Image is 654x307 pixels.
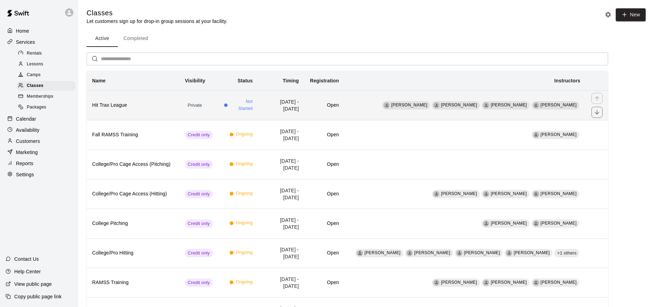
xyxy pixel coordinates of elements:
span: [PERSON_NAME] [541,280,577,285]
a: Memberships [17,91,78,102]
a: Customers [6,136,73,146]
p: Reports [16,160,33,167]
span: Camps [27,72,41,79]
div: Calendar [6,114,73,124]
b: Status [237,78,253,83]
h6: College Pitching [92,220,174,227]
div: This service is only visible to customers with valid credits for it. [185,278,213,287]
span: [PERSON_NAME] [391,103,427,107]
div: Cade Marsolek [483,102,489,108]
button: move item down [591,107,603,118]
p: Let customers sign up for drop-in group sessions at your facility. [87,18,227,25]
div: Rentals [17,49,75,58]
b: Name [92,78,106,83]
span: +1 others [554,250,579,257]
h6: College/Pro Cage Access (Pitching) [92,161,174,168]
a: Packages [17,102,78,113]
h6: College/Pro Hitting [92,249,174,257]
a: Home [6,26,73,36]
a: Classes [17,81,78,91]
div: Services [6,37,73,47]
div: This service is only visible to customers with valid credits for it. [185,190,213,198]
span: Packages [27,104,46,111]
div: Jack Becker [483,280,489,286]
button: Completed [118,30,154,47]
div: Lessons [17,59,75,69]
h6: Open [310,249,339,257]
h6: Hit Trax League [92,102,174,109]
h5: Classes [87,8,227,18]
span: Credit only [185,161,213,168]
div: Nick Pinkelman [433,280,439,286]
p: Marketing [16,149,38,156]
span: Rentals [27,50,42,57]
a: Settings [6,169,73,180]
div: This service is hidden, and can only be accessed via a direct link [185,101,205,110]
span: Credit only [185,250,213,257]
b: Visibility [185,78,205,83]
span: Ongoing [236,220,253,227]
div: Cade Marsolek [483,220,489,227]
div: Brett Milazzo [456,250,462,256]
span: [PERSON_NAME] [441,280,477,285]
p: Contact Us [14,256,39,262]
div: Brett Milazzo [533,102,539,108]
h6: Open [310,161,339,168]
div: Classes [17,81,75,91]
span: Credit only [185,220,213,227]
p: Home [16,27,29,34]
div: Nick Pinkelman [383,102,390,108]
span: [PERSON_NAME] [514,250,550,255]
div: Riley Thuringer [533,220,539,227]
button: Classes settings [603,9,613,20]
span: Memberships [27,93,53,100]
span: [PERSON_NAME] [541,103,577,107]
td: [DATE] - [DATE] [258,238,305,268]
p: Copy public page link [14,293,62,300]
td: [DATE] - [DATE] [258,268,305,297]
div: Camps [17,70,75,80]
div: This service is only visible to customers with valid credits for it. [185,131,213,139]
span: [PERSON_NAME] [541,132,577,137]
span: Ongoing [236,249,253,256]
td: [DATE] - [DATE] [258,179,305,209]
td: [DATE] - [DATE] [258,209,305,238]
div: Availability [6,125,73,135]
span: [PERSON_NAME] [364,250,401,255]
span: Ongoing [236,161,253,168]
span: [PERSON_NAME] [441,191,477,196]
div: This service is only visible to customers with valid credits for it. [185,160,213,169]
a: Lessons [17,59,78,70]
span: Private [185,102,205,109]
h6: College/Pro Cage Access (Hitting) [92,190,174,198]
a: Reports [6,158,73,169]
span: [PERSON_NAME] [464,250,500,255]
b: Instructors [554,78,580,83]
div: Riley Thuringer [506,250,512,256]
p: Settings [16,171,34,178]
h6: Open [310,220,339,227]
td: [DATE] - [DATE] [258,120,305,150]
a: Marketing [6,147,73,157]
span: [PERSON_NAME] [491,280,527,285]
div: Packages [17,103,75,112]
button: New [616,8,646,21]
span: [PERSON_NAME] [491,221,527,226]
div: Nick Pinkelman [483,191,489,197]
p: Services [16,39,35,46]
span: [PERSON_NAME] [414,250,450,255]
b: Timing [283,78,299,83]
div: Riley Thuringer [533,280,539,286]
span: [PERSON_NAME] [491,191,527,196]
span: Lessons [27,61,43,68]
span: Ongoing [236,279,253,286]
h6: Fall RAMSS Training [92,131,174,139]
p: Calendar [16,115,36,122]
p: Customers [16,138,40,145]
div: Nick Pinkelman [406,250,413,256]
h6: Open [310,190,339,198]
div: Nick Pinkelman [533,132,539,138]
